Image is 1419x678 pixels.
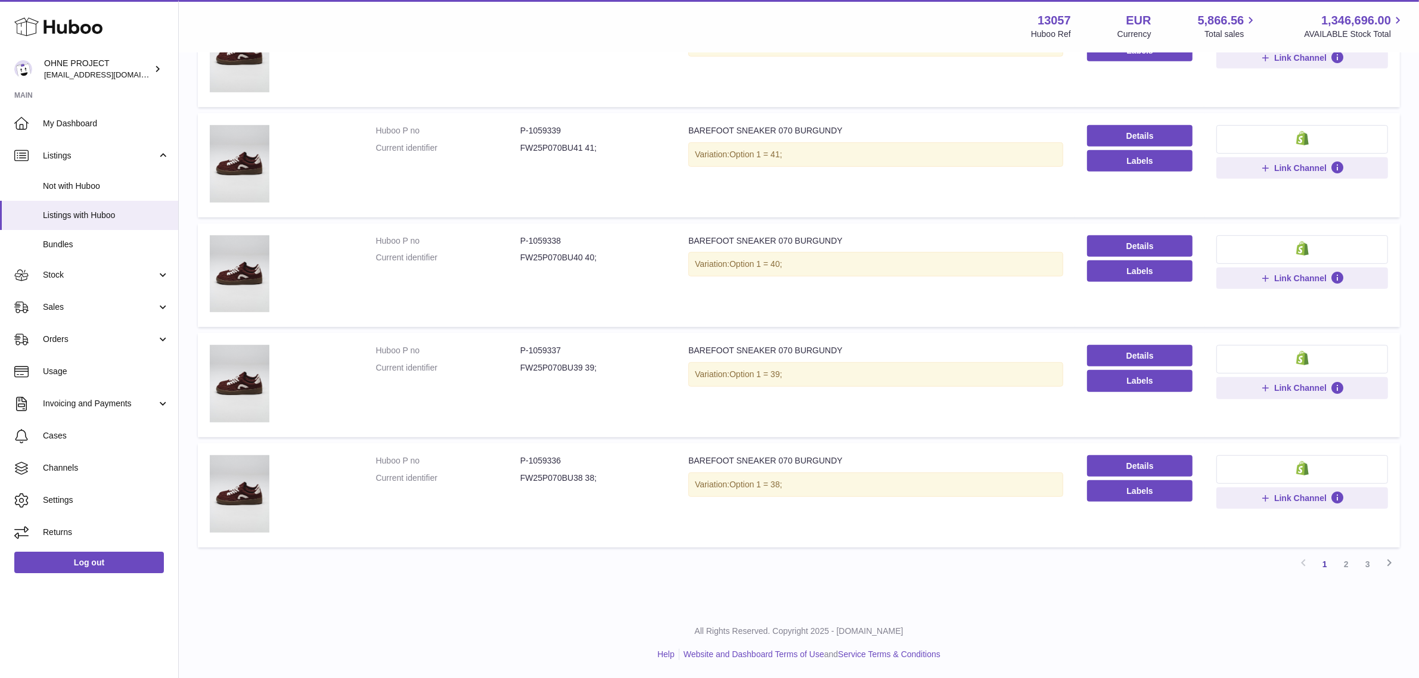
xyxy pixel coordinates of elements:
[1126,13,1151,29] strong: EUR
[43,462,169,474] span: Channels
[1357,553,1378,575] a: 3
[210,125,269,203] img: BAREFOOT SNEAKER 070 BURGUNDY
[376,455,520,466] dt: Huboo P no
[520,142,665,154] dd: FW25P070BU41 41;
[1274,52,1327,63] span: Link Channel
[520,345,665,356] dd: P-1059337
[520,362,665,374] dd: FW25P070BU39 39;
[43,398,157,409] span: Invoicing and Payments
[1274,163,1327,173] span: Link Channel
[729,480,782,489] span: Option 1 = 38;
[520,455,665,466] dd: P-1059336
[1087,345,1193,366] a: Details
[679,649,940,660] li: and
[1216,377,1388,399] button: Link Channel
[838,649,940,659] a: Service Terms & Conditions
[1304,29,1405,40] span: AVAILABLE Stock Total
[1087,455,1193,477] a: Details
[688,252,1063,276] div: Variation:
[43,118,169,129] span: My Dashboard
[1087,150,1193,172] button: Labels
[43,430,169,441] span: Cases
[520,252,665,263] dd: FW25P070BU40 40;
[44,58,151,80] div: OHNE PROJECT
[729,150,782,159] span: Option 1 = 41;
[43,366,169,377] span: Usage
[376,125,520,136] dt: Huboo P no
[1117,29,1151,40] div: Currency
[688,235,1063,247] div: BAREFOOT SNEAKER 070 BURGUNDY
[1216,268,1388,289] button: Link Channel
[520,125,665,136] dd: P-1059339
[688,125,1063,136] div: BAREFOOT SNEAKER 070 BURGUNDY
[520,472,665,484] dd: FW25P070BU38 38;
[1198,13,1244,29] span: 5,866.56
[688,455,1063,466] div: BAREFOOT SNEAKER 070 BURGUNDY
[210,455,269,533] img: BAREFOOT SNEAKER 070 BURGUNDY
[43,239,169,250] span: Bundles
[43,181,169,192] span: Not with Huboo
[1216,487,1388,509] button: Link Channel
[43,269,157,281] span: Stock
[520,235,665,247] dd: P-1059338
[1038,13,1071,29] strong: 13057
[376,362,520,374] dt: Current identifier
[1274,273,1327,284] span: Link Channel
[1274,493,1327,503] span: Link Channel
[14,60,32,78] img: internalAdmin-13057@internal.huboo.com
[1296,131,1309,145] img: shopify-small.png
[1198,13,1258,40] a: 5,866.56 Total sales
[688,472,1063,497] div: Variation:
[1087,125,1193,147] a: Details
[1336,553,1357,575] a: 2
[43,334,157,345] span: Orders
[44,70,175,79] span: [EMAIL_ADDRESS][DOMAIN_NAME]
[1031,29,1071,40] div: Huboo Ref
[210,15,269,92] img: BAREFOOT SNEAKER 070 BURGUNDY
[729,259,782,269] span: Option 1 = 40;
[1304,13,1405,40] a: 1,346,696.00 AVAILABLE Stock Total
[729,369,782,379] span: Option 1 = 39;
[376,472,520,484] dt: Current identifier
[1087,235,1193,257] a: Details
[688,362,1063,387] div: Variation:
[14,552,164,573] a: Log out
[657,649,675,659] a: Help
[43,210,169,221] span: Listings with Huboo
[1216,157,1388,179] button: Link Channel
[1296,241,1309,256] img: shopify-small.png
[43,527,169,538] span: Returns
[1274,382,1327,393] span: Link Channel
[1321,13,1391,29] span: 1,346,696.00
[1087,260,1193,282] button: Labels
[1216,47,1388,69] button: Link Channel
[1087,480,1193,502] button: Labels
[43,301,157,313] span: Sales
[210,235,269,313] img: BAREFOOT SNEAKER 070 BURGUNDY
[376,252,520,263] dt: Current identifier
[688,345,1063,356] div: BAREFOOT SNEAKER 070 BURGUNDY
[684,649,824,659] a: Website and Dashboard Terms of Use
[1087,370,1193,391] button: Labels
[688,142,1063,167] div: Variation:
[376,142,520,154] dt: Current identifier
[188,626,1409,637] p: All Rights Reserved. Copyright 2025 - [DOMAIN_NAME]
[43,150,157,161] span: Listings
[1314,553,1336,575] a: 1
[1296,461,1309,475] img: shopify-small.png
[1296,351,1309,365] img: shopify-small.png
[43,494,169,506] span: Settings
[210,345,269,422] img: BAREFOOT SNEAKER 070 BURGUNDY
[376,235,520,247] dt: Huboo P no
[1204,29,1257,40] span: Total sales
[376,345,520,356] dt: Huboo P no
